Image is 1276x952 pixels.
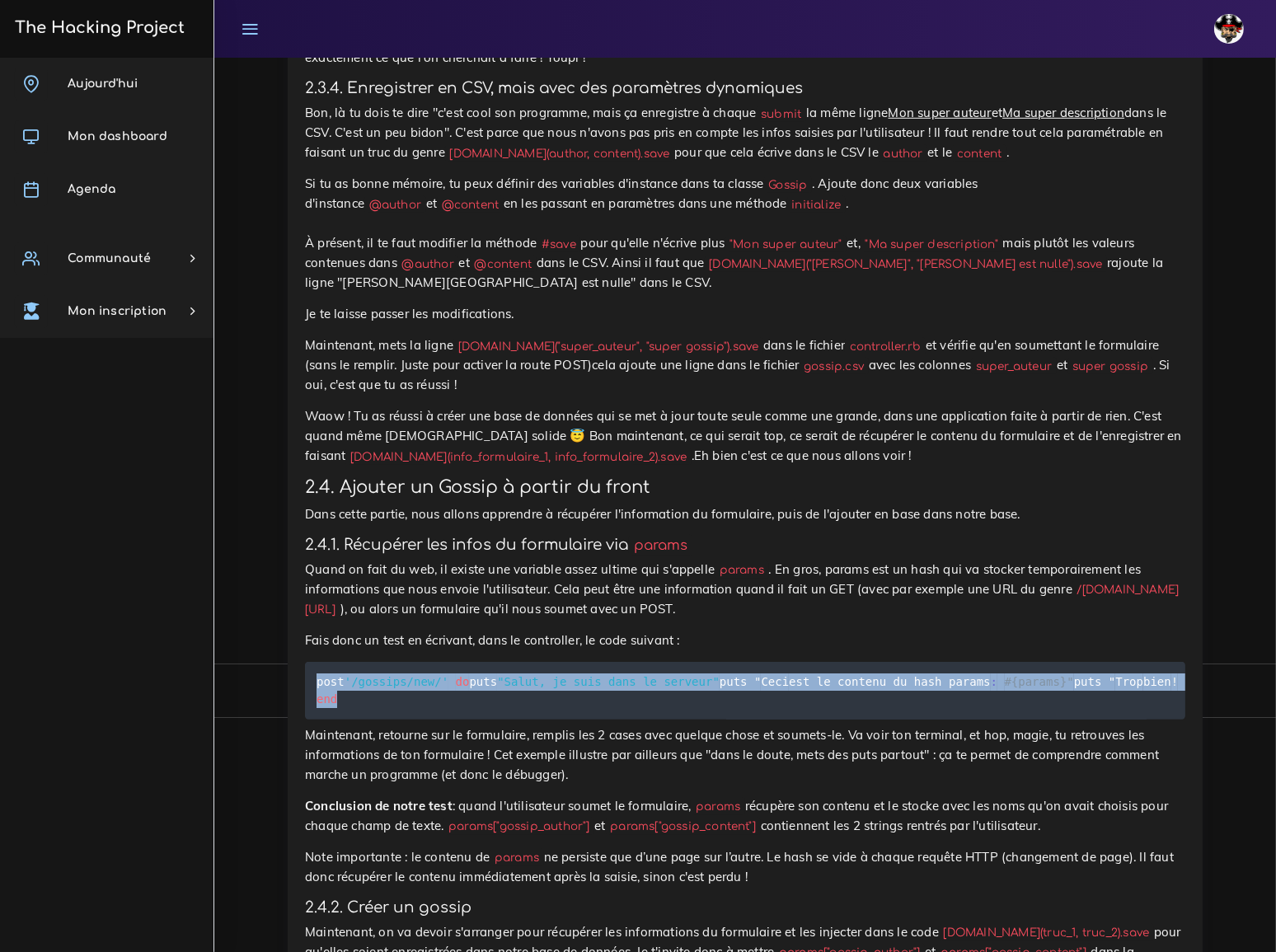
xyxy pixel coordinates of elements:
code: @content [437,196,504,213]
span: Mon dashboard [68,130,167,143]
span: : [991,675,997,688]
p: Note importante : le contenu de ne persiste que d’une page sur l’autre. Le hash se vide à chaque ... [305,847,1185,887]
code: @content [470,256,537,273]
code: [DOMAIN_NAME](info_formulaire_1, info_formulaire_2).save [345,448,691,466]
code: [DOMAIN_NAME](author, content).save [445,145,674,162]
code: initialize [787,196,846,213]
span: Ceci [761,675,789,688]
p: Fais donc un test en écrivant, dans le controller, le code suivant : [305,631,1185,650]
p: Quand on fait du web, il existe une variable assez ultime qui s'appelle . En gros, params est un ... [305,560,1185,619]
h3: 2.4. Ajouter un Gossip à partir du front [305,477,1185,498]
span: Agenda [68,183,115,195]
span: "Salut, je suis dans le serveur" [497,675,720,688]
p: Si tu as bonne mémoire, tu peux définir des variables d'instance dans ta classe . Ajoute donc deu... [305,174,1185,293]
span: do [456,675,470,688]
span: '/gossips/new/' [345,675,448,688]
p: Waow ! Tu as réussi à créer une base de données qui se met à jour toute seule comme une grande, d... [305,406,1185,466]
code: submit [757,106,806,123]
span: #{params}" [1005,675,1074,688]
p: Bon, là tu dois te dire "c'est cool son programme, mais ça enregistre à chaque la même ligne et d... [305,103,1185,162]
h3: The Hacking Project [10,19,185,37]
code: params["gossip_author"] [443,818,594,835]
code: "Mon super auteur" [725,236,847,253]
code: params [715,561,768,579]
code: gossip.csv [800,358,869,375]
span: Communauté [68,252,151,265]
span: Trop [1115,675,1143,688]
code: super gossip [1067,358,1153,375]
h4: 2.3.4. Enregistrer en CSV, mais avec des paramètres dynamiques [305,79,1185,97]
code: Gossip [764,176,812,194]
code: params [490,849,543,866]
p: Je te laisse passer les modifications. [305,304,1185,324]
code: content [952,145,1006,162]
h4: 2.4.2. Créer un gossip [305,898,1185,917]
code: #save [537,236,580,253]
code: params [691,798,744,815]
span: end [317,692,337,706]
code: [DOMAIN_NAME]("[PERSON_NAME]", "[PERSON_NAME] est nulle").save [705,256,1108,273]
span: Et [1185,675,1199,688]
span: Aujourd'hui [68,77,138,90]
h4: 2.4.1. Récupérer les infos du formulaire via [305,536,1185,554]
code: author [879,145,927,162]
p: : quand l'utilisateur soumet le formulaire, récupère son contenu et le stocke avec les noms qu'on... [305,796,1185,836]
p: Dans cette partie, nous allons apprendre à récupérer l'information du formulaire, puis de l'ajout... [305,504,1185,524]
code: [DOMAIN_NAME](truc_1, truc_2).save [939,924,1154,941]
code: params["gossip_content"] [606,818,761,835]
code: super_auteur [971,358,1057,375]
code: /[DOMAIN_NAME][URL] [305,581,1179,618]
p: Maintenant, mets la ligne dans le fichier et vérifie qu'en soumettant le formulaire (sans le remp... [305,335,1185,395]
code: @author [397,256,459,273]
code: "Ma super description" [861,236,1003,253]
code: [DOMAIN_NAME]("super_auteur", "super gossip").save [453,338,763,355]
strong: Conclusion de notre test [305,798,453,814]
p: Maintenant, retourne sur le formulaire, remplis les 2 cases avec quelque chose et soumets-le. Va ... [305,725,1185,785]
code: params [629,535,692,556]
span: ! [1171,675,1178,688]
code: controller.rb [845,338,926,355]
img: avatar [1214,14,1244,44]
u: Ma super description [1002,105,1124,120]
code: @author [364,196,426,213]
u: Mon super auteur [889,105,992,120]
span: Mon inscription [68,305,167,317]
